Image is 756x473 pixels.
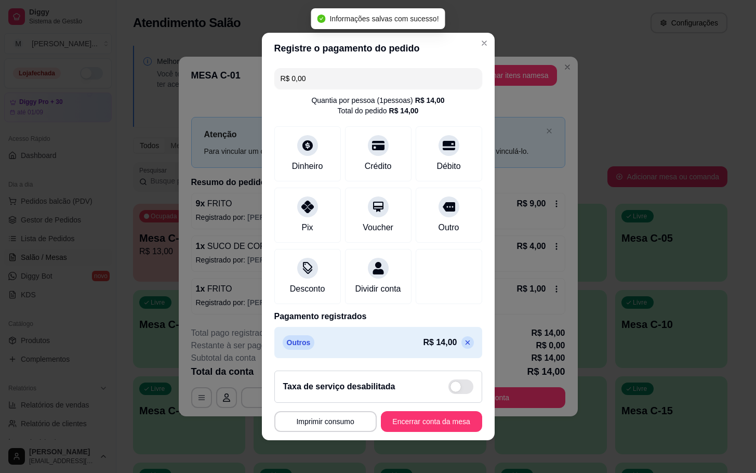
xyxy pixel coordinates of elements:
[274,310,482,323] p: Pagamento registrados
[262,33,495,64] header: Registre o pagamento do pedido
[365,160,392,173] div: Crédito
[292,160,323,173] div: Dinheiro
[436,160,460,173] div: Débito
[301,221,313,234] div: Pix
[389,106,419,116] div: R$ 14,00
[476,35,493,51] button: Close
[283,380,395,393] h2: Taxa de serviço desabilitada
[311,95,444,106] div: Quantia por pessoa ( 1 pessoas)
[274,411,377,432] button: Imprimir consumo
[363,221,393,234] div: Voucher
[329,15,439,23] span: Informações salvas com sucesso!
[423,336,457,349] p: R$ 14,00
[290,283,325,295] div: Desconto
[338,106,419,116] div: Total do pedido
[317,15,325,23] span: check-circle
[381,411,482,432] button: Encerrar conta da mesa
[281,68,476,89] input: Ex.: hambúrguer de cordeiro
[415,95,445,106] div: R$ 14,00
[438,221,459,234] div: Outro
[355,283,401,295] div: Dividir conta
[283,335,315,350] p: Outros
